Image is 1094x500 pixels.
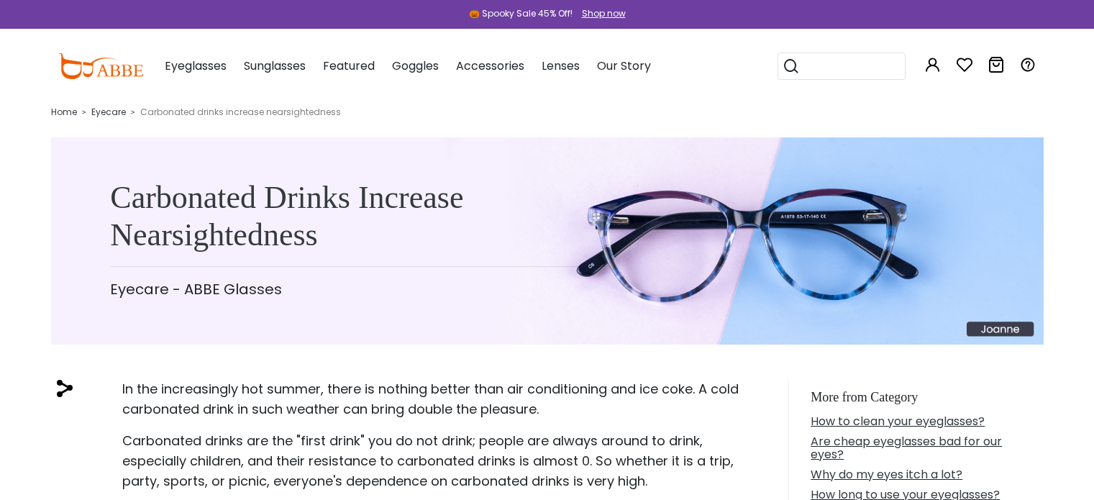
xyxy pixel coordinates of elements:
span: Accessories [456,58,524,74]
h1: Carbonated Drinks Increase Nearsightedness [110,179,606,255]
a: Are cheap eyeglasses bad for our eyes? [811,433,1002,463]
img: abbeglasses.com [58,53,143,79]
a: Shop now [575,7,626,19]
p: Eyecare - ABBE Glasses [110,278,606,300]
p: Carbonated drinks are the "first drink" you do not drink; people are always around to drink, espe... [122,431,739,491]
a: Why do my eyes itch a lot? [811,466,962,483]
img: Carbonated Drinks Increase Nearsightedness [51,137,1044,345]
span: Goggles [392,58,439,74]
a: Home [51,106,77,118]
div: 🎃 Spooky Sale 45% Off! [469,7,573,20]
span: Carbonated drinks increase nearsightedness [140,106,341,118]
a: How to clean your eyeglasses? [811,413,985,429]
a: Eyecare [91,106,126,118]
div: Shop now [582,7,626,20]
i: > [130,107,135,117]
i: > [81,107,86,117]
span: Eyeglasses [165,58,227,74]
span: More from Category [811,390,918,404]
span: Our Story [597,58,651,74]
span: Lenses [542,58,580,74]
span: Featured [323,58,375,74]
span: Sunglasses [244,58,306,74]
p: In the increasingly hot summer, there is nothing better than air conditioning and ice coke. A col... [122,379,739,419]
